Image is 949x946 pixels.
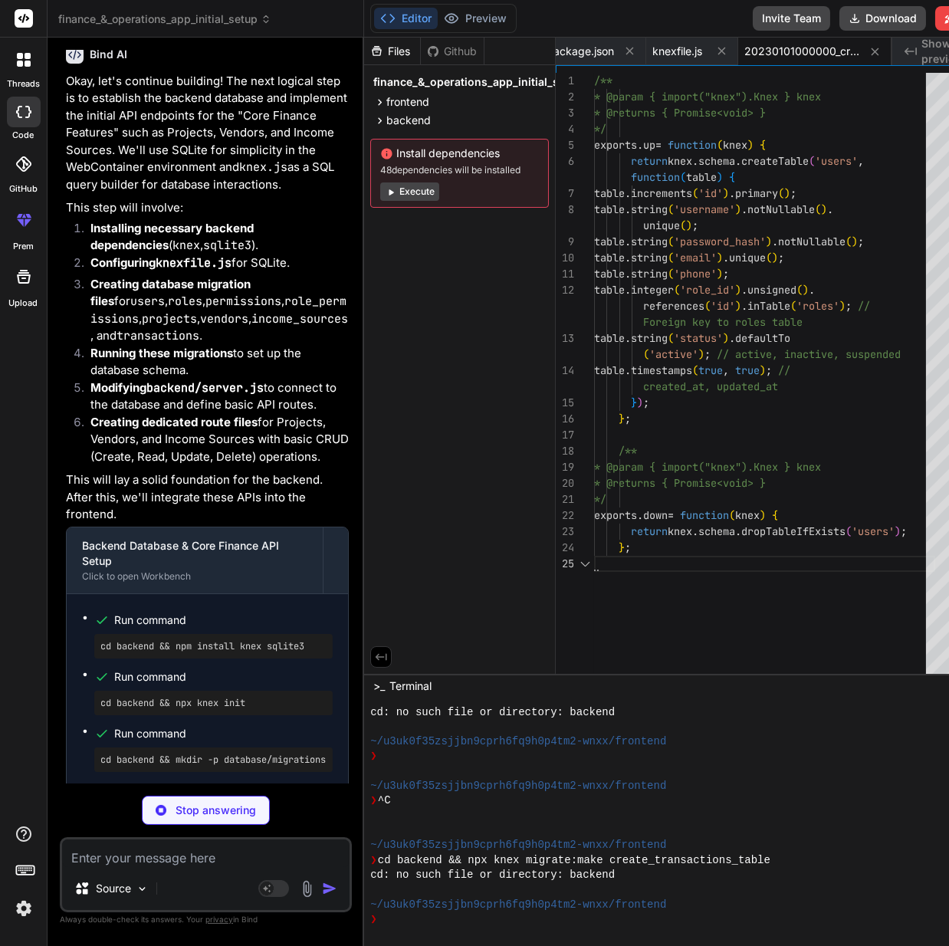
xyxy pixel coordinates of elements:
[723,331,729,345] span: )
[643,315,803,329] span: Foreign key to roles table
[649,347,698,361] span: 'active'
[556,282,574,298] div: 12
[631,186,692,200] span: increments
[594,106,766,120] span: * @returns { Promise<void> }
[821,202,827,216] span: )
[136,882,149,895] img: Pick Models
[66,73,349,194] p: Okay, let's continue building! The next logical step is to establish the backend database and imp...
[760,508,766,522] span: )
[668,138,717,152] span: function
[386,113,431,128] span: backend
[594,235,625,248] span: table
[100,754,327,766] pre: cd backend && mkdir -p database/migrations
[380,146,539,161] span: Install dependencies
[117,328,199,343] code: transactions
[858,154,864,168] span: ,
[692,524,698,538] span: .
[11,895,37,921] img: settings
[631,154,668,168] span: return
[370,912,378,927] span: ❯
[729,251,766,264] span: unique
[717,347,901,361] span: // active, inactive, suspended
[380,164,539,176] span: 48 dependencies will be installed
[200,311,248,327] code: vendors
[809,154,815,168] span: (
[556,234,574,250] div: 9
[735,524,741,538] span: .
[82,538,307,569] div: Backend Database & Core Finance API Setup
[556,556,574,572] div: 25
[753,6,830,31] button: Invite Team
[203,238,251,253] code: sqlite3
[547,44,614,59] span: package.json
[698,186,723,200] span: 'id'
[90,346,233,360] strong: Running these migrations
[378,793,391,808] span: ^C
[772,508,778,522] span: {
[680,218,686,232] span: (
[760,363,766,377] span: )
[674,331,723,345] span: 'status'
[723,138,747,152] span: knex
[370,793,378,808] span: ❯
[66,199,349,217] p: This step will involve:
[594,90,821,103] span: * @param { import("knex").Knex } knex
[370,705,615,720] span: cd: no such file or directory: backend
[747,202,815,216] span: notNullable
[66,471,349,524] p: This will lay a solid foundation for the backend. After this, we'll integrate these APIs into the...
[114,613,333,628] span: Run command
[374,8,438,29] button: Editor
[717,251,723,264] span: )
[556,411,574,427] div: 16
[698,363,723,377] span: true
[298,880,316,898] img: attachment
[852,235,858,248] span: )
[723,363,729,377] span: ,
[760,138,766,152] span: {
[205,294,281,309] code: permissions
[78,414,349,466] li: for Projects, Vendors, and Income Sources with basic CRUD (Create, Read, Update, Delete) operations.
[778,235,846,248] span: notNullable
[680,283,735,297] span: 'role_id'
[790,299,796,313] span: (
[594,283,625,297] span: table
[9,297,38,310] label: Upload
[556,137,574,153] div: 5
[846,524,852,538] span: (
[13,129,34,142] label: code
[251,311,348,327] code: income_sources
[556,524,574,540] div: 23
[643,347,649,361] span: (
[556,153,574,169] div: 6
[674,235,766,248] span: 'password_hash'
[78,379,349,414] li: to connect to the database and define basic API routes.
[100,697,327,709] pre: cd backend && npx knex init
[778,186,784,200] span: (
[556,330,574,347] div: 13
[90,294,346,327] code: role_permissions
[556,266,574,282] div: 11
[729,170,735,184] span: {
[556,202,574,218] div: 8
[631,396,637,409] span: }
[619,412,625,425] span: }
[668,331,674,345] span: (
[90,221,254,253] strong: Installing necessary backend dependencies
[852,524,895,538] span: 'users'
[895,524,901,538] span: )
[735,299,741,313] span: )
[594,202,625,216] span: table
[96,881,131,896] p: Source
[729,508,735,522] span: (
[556,427,574,443] div: 17
[704,299,711,313] span: (
[594,460,821,474] span: * @param { import("knex").Knex } knex
[741,202,747,216] span: .
[594,138,637,152] span: exports
[692,154,698,168] span: .
[7,77,40,90] label: threads
[652,44,702,59] span: knexfile.js
[625,412,631,425] span: ;
[625,331,631,345] span: .
[815,154,858,168] span: 'users'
